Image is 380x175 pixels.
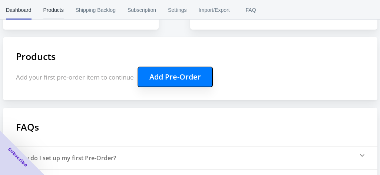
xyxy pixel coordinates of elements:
[16,67,364,87] p: Add your first pre-order item to continue
[6,0,32,20] span: Dashboard
[43,0,64,20] span: Products
[16,50,364,63] h1: Products
[128,0,156,20] span: Subscription
[168,0,187,20] span: Settings
[76,0,116,20] span: Shipping Backlog
[199,0,230,20] span: Import/Export
[16,154,116,162] div: How do I set up my first Pre-Order?
[138,67,213,87] button: Add Pre-Order
[242,0,260,20] span: FAQ
[7,146,29,168] span: Subscribe
[3,108,377,146] h1: FAQs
